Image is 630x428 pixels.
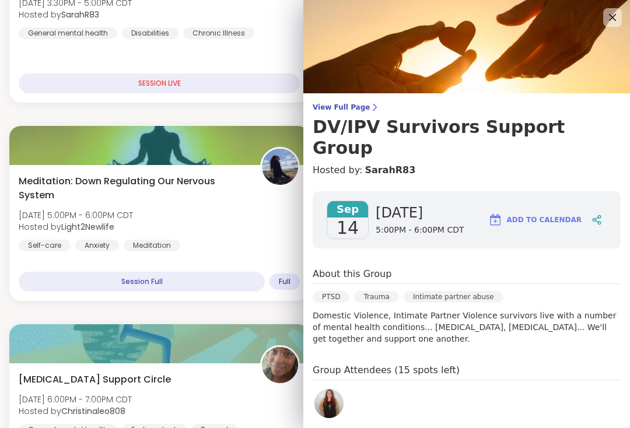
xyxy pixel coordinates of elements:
h3: DV/IPV Survivors Support Group [313,117,621,159]
div: Disabilities [122,27,178,39]
img: SarahR83 [314,389,344,418]
div: General mental health [19,27,117,39]
span: Full [279,277,290,286]
img: Christinaleo808 [262,347,298,383]
a: View Full PageDV/IPV Survivors Support Group [313,103,621,159]
h4: Group Attendees (15 spots left) [313,363,621,380]
b: SarahR83 [61,9,99,20]
span: View Full Page [313,103,621,112]
h4: About this Group [313,267,391,281]
span: [MEDICAL_DATA] Support Circle [19,373,171,387]
span: Meditation: Down Regulating Our Nervous System [19,174,247,202]
span: Hosted by [19,221,133,233]
span: Add to Calendar [507,215,582,225]
div: Anxiety [75,240,119,251]
div: Meditation [124,240,180,251]
div: SESSION LIVE [19,73,300,93]
span: Sep [327,201,368,217]
div: Intimate partner abuse [404,291,503,303]
a: SarahR83 [313,387,345,420]
span: Hosted by [19,405,132,417]
img: Light2Newlife [262,149,298,185]
div: Trauma [354,291,399,303]
div: PTSD [313,291,349,303]
span: [DATE] [376,204,464,222]
div: Session Full [19,272,265,292]
span: [DATE] 5:00PM - 6:00PM CDT [19,209,133,221]
h4: Hosted by: [313,163,621,177]
b: Christinaleo808 [61,405,125,417]
span: [DATE] 6:00PM - 7:00PM CDT [19,394,132,405]
div: Chronic Illness [183,27,254,39]
button: Add to Calendar [483,206,587,234]
b: Light2Newlife [61,221,114,233]
img: ShareWell Logomark [488,213,502,227]
span: Hosted by [19,9,132,20]
span: 14 [337,217,359,238]
div: Self-care [19,240,71,251]
a: SarahR83 [365,163,415,177]
p: Domestic Violence, Intimate Partner Violence survivors live with a number of mental health condit... [313,310,621,345]
span: 5:00PM - 6:00PM CDT [376,224,464,236]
